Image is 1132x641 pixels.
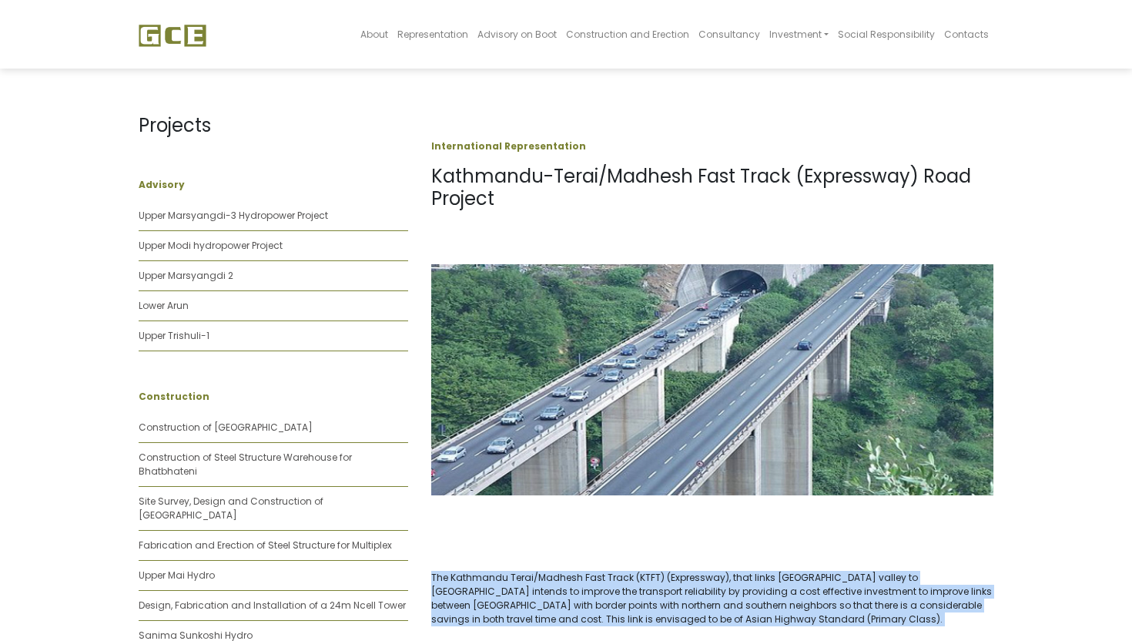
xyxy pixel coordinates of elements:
[694,5,765,64] a: Consultancy
[356,5,393,64] a: About
[139,209,328,222] a: Upper Marsyangdi-3 Hydropower Project
[360,28,388,41] span: About
[431,166,993,210] h1: Kathmandu-Terai/Madhesh Fast Track (Expressway) Road Project
[139,569,215,582] a: Upper Mai Hydro
[139,539,392,552] a: Fabrication and Erection of Steel Structure for Multiplex
[139,599,406,612] a: Design, Fabrication and Installation of a 24m Ncell Tower
[431,264,993,495] img: Fast-track.jpg
[139,299,189,312] a: Lower Arun
[139,495,323,522] a: Site Survey, Design and Construction of [GEOGRAPHIC_DATA]
[838,28,935,41] span: Social Responsibility
[698,28,760,41] span: Consultancy
[944,28,989,41] span: Contacts
[139,239,283,252] a: Upper Modi hydropower Project
[765,5,833,64] a: Investment
[139,451,352,478] a: Construction of Steel Structure Warehouse for Bhatbhateni
[139,269,233,282] a: Upper Marsyangdi 2
[833,5,939,64] a: Social Responsibility
[473,5,561,64] a: Advisory on Boot
[431,571,992,626] span: The Kathmandu Terai/Madhesh Fast Track (KTFT) (Expressway), that links [GEOGRAPHIC_DATA] valley t...
[561,5,694,64] a: Construction and Erection
[139,178,408,192] p: Advisory
[139,421,313,434] a: Construction of [GEOGRAPHIC_DATA]
[139,390,408,404] p: Construction
[397,28,468,41] span: Representation
[566,28,689,41] span: Construction and Erection
[139,112,408,139] p: Projects
[769,28,822,41] span: Investment
[139,329,209,342] a: Upper Trishuli-1
[939,5,993,64] a: Contacts
[139,24,206,47] img: GCE Group
[431,139,993,153] p: International Representation
[477,28,557,41] span: Advisory on Boot
[393,5,473,64] a: Representation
